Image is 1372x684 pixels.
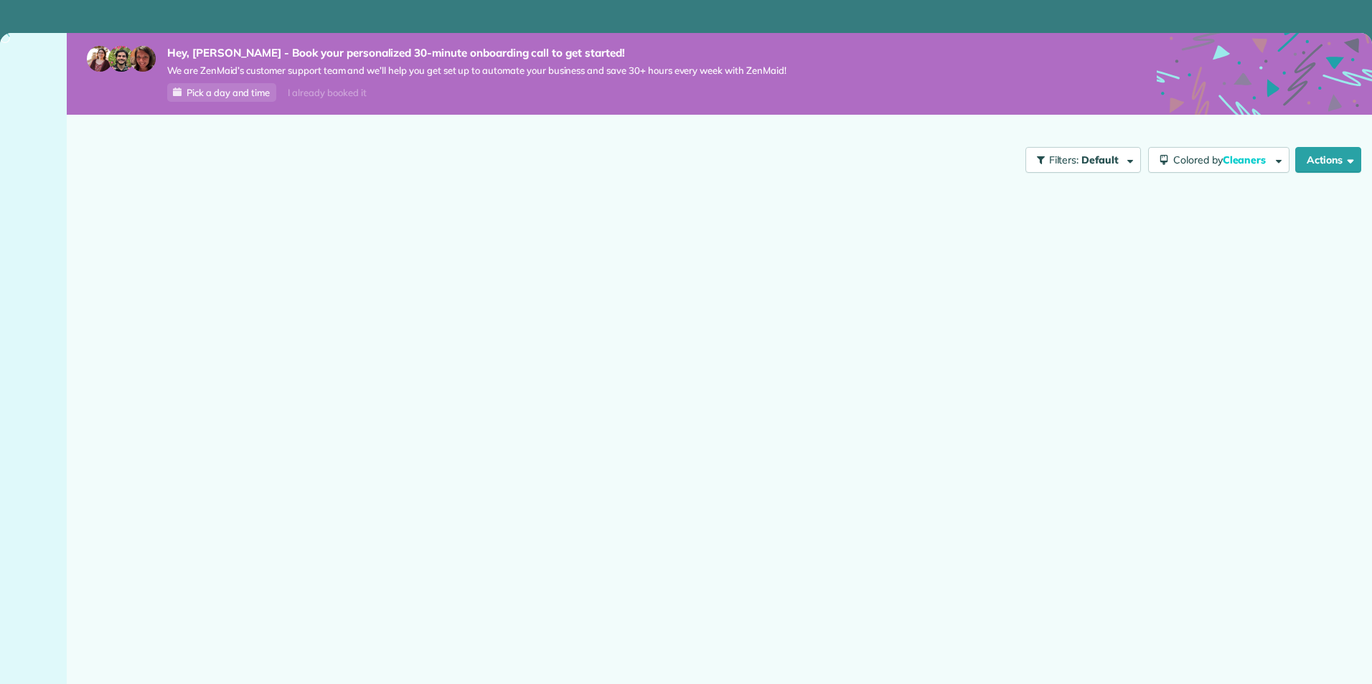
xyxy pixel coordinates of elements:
[1025,147,1141,173] button: Filters: Default
[130,46,156,72] img: michelle-19f622bdf1676172e81f8f8fba1fb50e276960ebfe0243fe18214015130c80e4.jpg
[1018,147,1141,173] a: Filters: Default
[167,46,786,60] strong: Hey, [PERSON_NAME] - Book your personalized 30-minute onboarding call to get started!
[1223,153,1269,166] span: Cleaners
[187,87,270,98] span: Pick a day and time
[167,65,786,77] span: We are ZenMaid’s customer support team and we’ll help you get set up to automate your business an...
[1148,147,1289,173] button: Colored byCleaners
[87,46,113,72] img: maria-72a9807cf96188c08ef61303f053569d2e2a8a1cde33d635c8a3ac13582a053d.jpg
[279,84,375,102] div: I already booked it
[1173,153,1271,166] span: Colored by
[108,46,134,72] img: jorge-587dff0eeaa6aab1f244e6dc62b8924c3b6ad411094392a53c71c6c4a576187d.jpg
[1049,153,1079,166] span: Filters:
[1295,147,1361,173] button: Actions
[167,83,276,102] a: Pick a day and time
[1081,153,1119,166] span: Default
